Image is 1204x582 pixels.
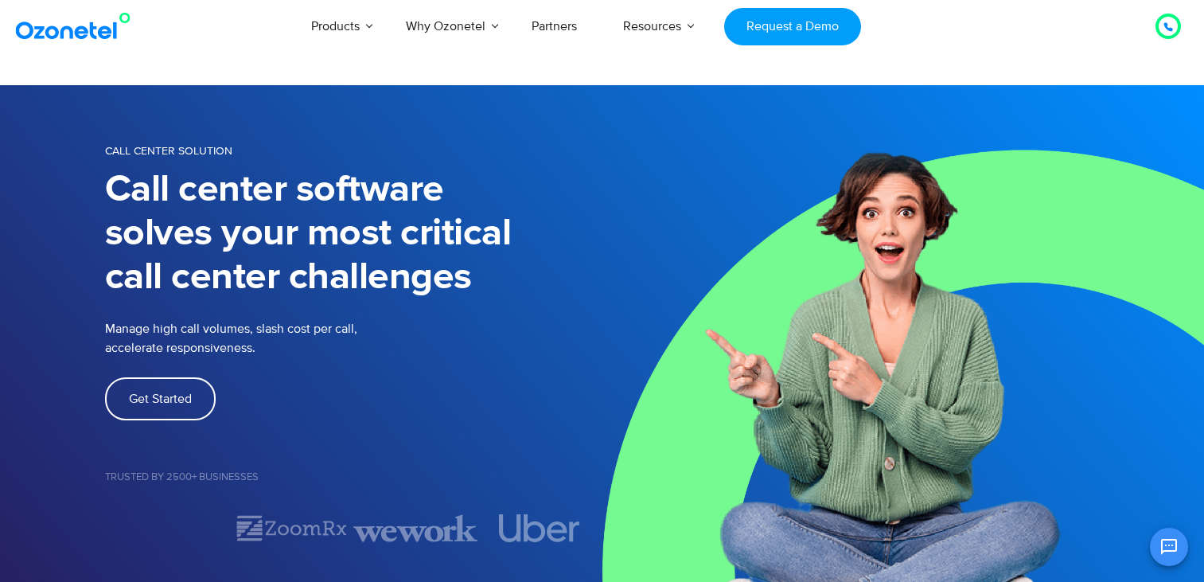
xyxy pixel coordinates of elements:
[724,8,860,45] a: Request a Demo
[353,514,477,542] div: 3 of 7
[105,168,602,299] h1: Call center software solves your most critical call center challenges
[229,514,353,542] div: 2 of 7
[105,519,229,538] div: 1 of 7
[105,144,232,158] span: Call Center Solution
[353,514,477,542] img: wework
[105,377,216,420] a: Get Started
[105,319,463,357] p: Manage high call volumes, slash cost per call, accelerate responsiveness.
[105,514,602,542] div: Image Carousel
[500,514,581,542] img: uber
[105,472,602,482] h5: Trusted by 2500+ Businesses
[234,514,348,542] img: zoomrx
[129,393,192,405] span: Get Started
[477,514,602,542] div: 4 of 7
[1150,528,1188,566] button: Open chat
